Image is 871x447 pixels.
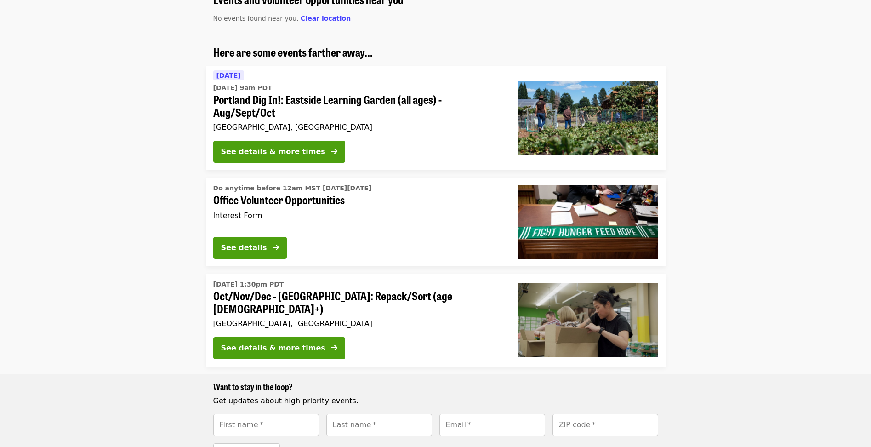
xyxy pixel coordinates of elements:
[221,242,267,253] div: See details
[331,147,337,156] i: arrow-right icon
[213,319,503,328] div: [GEOGRAPHIC_DATA], [GEOGRAPHIC_DATA]
[221,343,325,354] div: See details & more times
[206,66,666,171] a: See details for "Portland Dig In!: Eastside Learning Garden (all ages) - Aug/Sept/Oct"
[301,15,351,22] span: Clear location
[213,337,345,359] button: See details & more times
[213,83,272,93] time: [DATE] 9am PDT
[213,211,262,220] span: Interest Form
[213,289,503,316] span: Oct/Nov/Dec - [GEOGRAPHIC_DATA]: Repack/Sort (age [DEMOGRAPHIC_DATA]+)
[518,283,658,357] img: Oct/Nov/Dec - Portland: Repack/Sort (age 8+) organized by Oregon Food Bank
[221,146,325,157] div: See details & more times
[331,344,337,352] i: arrow-right icon
[206,274,666,367] a: See details for "Oct/Nov/Dec - Portland: Repack/Sort (age 8+)"
[213,414,319,436] input: [object Object]
[213,44,373,60] span: Here are some events farther away...
[213,396,359,405] span: Get updates about high priority events.
[301,14,351,23] button: Clear location
[213,15,299,22] span: No events found near you.
[213,141,345,163] button: See details & more times
[213,193,503,206] span: Office Volunteer Opportunities
[206,178,666,266] a: See details for "Office Volunteer Opportunities"
[518,81,658,155] img: Portland Dig In!: Eastside Learning Garden (all ages) - Aug/Sept/Oct organized by Oregon Food Bank
[439,414,545,436] input: [object Object]
[326,414,432,436] input: [object Object]
[213,237,287,259] button: See details
[552,414,658,436] input: [object Object]
[518,185,658,258] img: Office Volunteer Opportunities organized by Oregon Food Bank
[213,93,503,120] span: Portland Dig In!: Eastside Learning Garden (all ages) - Aug/Sept/Oct
[213,123,503,132] div: [GEOGRAPHIC_DATA], [GEOGRAPHIC_DATA]
[213,184,372,192] span: Do anytime before 12am MST [DATE][DATE]
[273,243,279,252] i: arrow-right icon
[213,280,284,289] time: [DATE] 1:30pm PDT
[213,380,293,392] span: Want to stay in the loop?
[216,72,241,79] span: [DATE]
